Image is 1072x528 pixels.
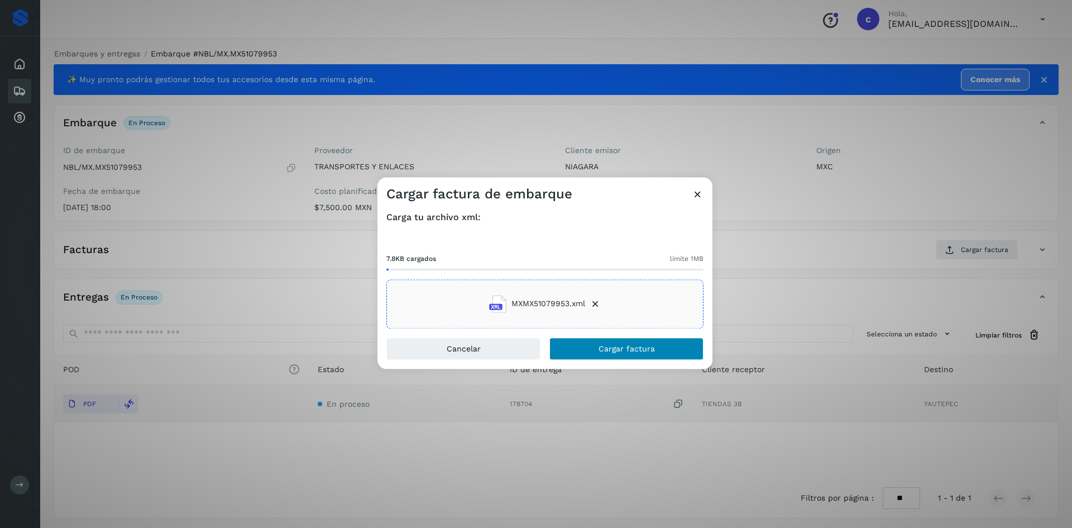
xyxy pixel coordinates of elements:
button: Cancelar [386,337,540,360]
span: 7.8KB cargados [386,254,436,264]
h3: Cargar factura de embarque [386,186,572,202]
button: Cargar factura [549,337,703,360]
span: límite 1MB [670,254,703,264]
h4: Carga tu archivo xml: [386,212,703,222]
span: Cargar factura [599,345,655,353]
span: Cancelar [447,345,481,353]
span: MXMX51079953.xml [511,298,585,310]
